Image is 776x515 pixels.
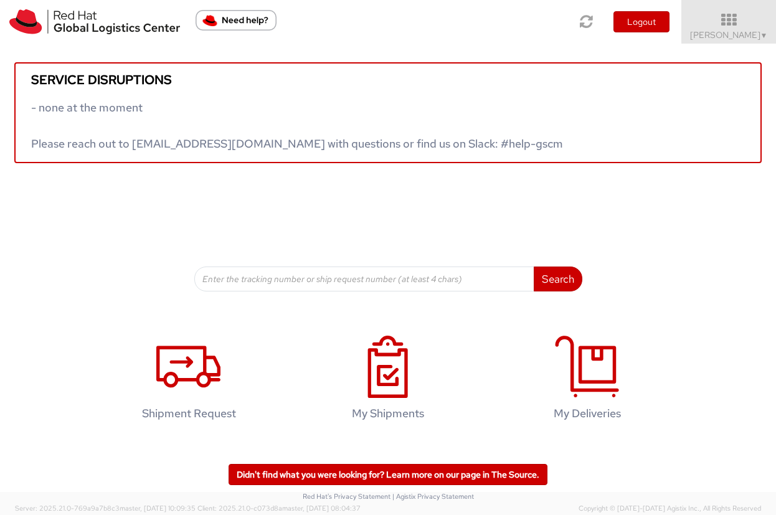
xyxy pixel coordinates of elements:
span: - none at the moment Please reach out to [EMAIL_ADDRESS][DOMAIN_NAME] with questions or find us o... [31,100,563,151]
h4: My Shipments [308,407,468,420]
button: Search [534,267,582,291]
span: master, [DATE] 08:04:37 [282,504,361,513]
span: Server: 2025.21.0-769a9a7b8c3 [15,504,196,513]
button: Need help? [196,10,277,31]
h4: My Deliveries [507,407,668,420]
a: My Deliveries [494,323,681,439]
h4: Shipment Request [108,407,269,420]
input: Enter the tracking number or ship request number (at least 4 chars) [194,267,534,291]
a: My Shipments [295,323,481,439]
span: [PERSON_NAME] [690,29,768,40]
a: Red Hat's Privacy Statement [303,492,390,501]
a: | Agistix Privacy Statement [392,492,474,501]
img: rh-logistics-00dfa346123c4ec078e1.svg [9,9,180,34]
span: ▼ [760,31,768,40]
button: Logout [613,11,670,32]
span: master, [DATE] 10:09:35 [120,504,196,513]
h5: Service disruptions [31,73,745,87]
span: Copyright © [DATE]-[DATE] Agistix Inc., All Rights Reserved [579,504,761,514]
a: Service disruptions - none at the moment Please reach out to [EMAIL_ADDRESS][DOMAIN_NAME] with qu... [14,62,762,163]
span: Client: 2025.21.0-c073d8a [197,504,361,513]
a: Didn't find what you were looking for? Learn more on our page in The Source. [229,464,547,485]
a: Shipment Request [95,323,282,439]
